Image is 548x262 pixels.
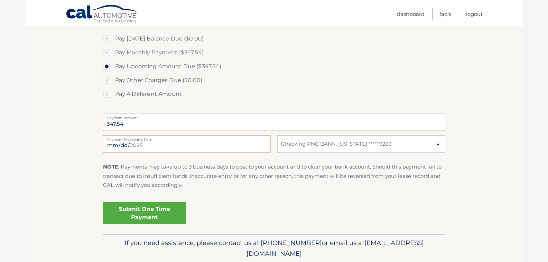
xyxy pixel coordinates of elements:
strong: NOTE [103,163,118,170]
a: Cal Automotive [66,4,138,25]
label: Pay Other Charges Due ($0.00) [103,73,445,87]
span: [PHONE_NUMBER] [261,239,322,247]
label: Pay A Different Amount [103,87,445,101]
label: Pay Monthly Payment ($347.54) [103,46,445,60]
a: Dashboard [397,8,425,20]
a: Logout [466,8,483,20]
a: FAQ's [439,8,451,20]
label: Payment Processing Date [103,135,271,141]
label: Pay [DATE] Balance Due ($0.00) [103,32,445,46]
a: Submit One Time Payment [103,202,186,224]
input: Payment Date [103,135,271,153]
label: Pay Upcoming Amount Due ($347.54) [103,60,445,73]
label: Payment Amount [103,114,445,119]
p: If you need assistance, please contact us at: or email us at [108,237,441,260]
input: Payment Amount [103,114,445,131]
p: : Payments may take up to 3 business days to post to your account and to clear your bank account.... [103,162,445,190]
